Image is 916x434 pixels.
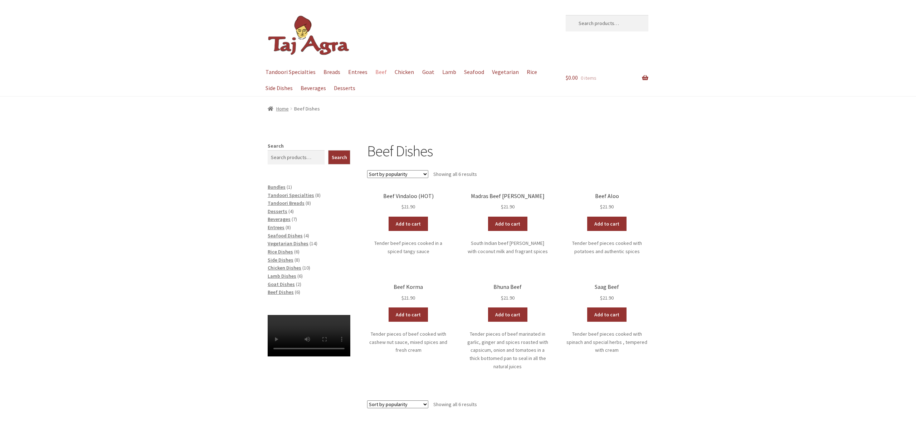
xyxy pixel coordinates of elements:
span: 2 [297,281,300,287]
a: Beef Dishes [268,289,294,295]
select: Shop order [367,170,428,178]
a: $0.00 0 items [566,64,648,92]
p: Tender pieces of beef cooked with cashew nut sauce, mixed spices and fresh cream [367,330,450,354]
p: Tender pieces of beef marinated in garlic, ginger and spices roasted with capsicum, onion and tom... [466,330,549,370]
a: Saag Beef $21.90 [566,283,648,302]
h2: Beef Korma [367,283,450,290]
span: 6 [296,289,299,295]
button: Search [328,150,351,164]
p: Showing all 6 results [433,168,477,180]
h1: Beef Dishes [367,142,648,160]
a: Rice Dishes [268,248,293,255]
span: 7 [293,216,296,222]
a: Chicken Dishes [268,265,301,271]
a: Beef Vindaloo (HOT) $21.90 [367,193,450,211]
span: $ [600,203,603,210]
span: 8 [287,224,289,231]
a: Tandoori Specialties [268,192,314,198]
input: Search products… [566,15,648,31]
span: 8 [317,192,319,198]
span: $ [566,74,568,81]
span: $ [501,203,503,210]
a: Beverages [268,216,291,222]
span: $ [600,295,603,301]
a: Entrees [268,224,284,231]
a: Lamb [439,64,459,80]
a: Beverages [297,80,329,96]
a: Madras Beef [PERSON_NAME] $21.90 [466,193,549,211]
span: $ [401,295,404,301]
a: Add to cart: “Beef Aloo” [587,217,627,231]
a: Bhuna Beef $21.90 [466,283,549,302]
a: Entrees [345,64,371,80]
bdi: 21.90 [501,203,515,210]
nav: Primary Navigation [268,64,549,96]
a: Beef Korma $21.90 [367,283,450,302]
a: Tandoori Specialties [262,64,319,80]
span: 14 [311,240,316,247]
h2: Saag Beef [566,283,648,290]
h2: Madras Beef [PERSON_NAME] [466,193,549,199]
a: Rice [523,64,541,80]
a: Seafood [461,64,487,80]
bdi: 21.90 [501,295,515,301]
a: Goat [419,64,438,80]
h2: Bhuna Beef [466,283,549,290]
label: Search [268,143,284,149]
a: Vegetarian [489,64,522,80]
a: Vegetarian Dishes [268,240,308,247]
span: 6 [296,248,298,255]
span: $ [401,203,404,210]
a: Desserts [330,80,359,96]
p: Showing all 6 results [433,399,477,410]
bdi: 21.90 [600,203,614,210]
img: Dickson | Taj Agra Indian Restaurant [268,15,350,56]
span: 8 [296,257,298,263]
p: Tender beef pieces cooked with spinach and special herbs , tempered with cream [566,330,648,354]
a: Home [268,105,289,112]
a: Chicken [391,64,418,80]
bdi: 21.90 [401,295,415,301]
a: Add to cart: “Saag Beef” [587,307,627,322]
h2: Beef Vindaloo (HOT) [367,193,450,199]
bdi: 21.90 [401,203,415,210]
span: 4 [305,232,308,239]
span: 0 items [581,75,596,81]
span: 8 [307,200,310,206]
p: South Indian beef [PERSON_NAME] with coconut milk and fragrant spices [466,239,549,255]
span: / [289,105,294,113]
span: $ [501,295,503,301]
a: Bundles [268,184,286,190]
a: Add to cart: “Bhuna Beef” [488,307,527,322]
a: Lamb Dishes [268,273,296,279]
a: Beef [372,64,390,80]
a: Breads [320,64,343,80]
span: 6 [299,273,301,279]
a: Desserts [268,208,287,214]
a: Goat Dishes [268,281,295,287]
p: Tender beef pieces cooked with potatoes and authentic spices [566,239,648,255]
a: Seafood Dishes [268,232,303,239]
input: Search products… [268,150,325,164]
span: Tandoori Breads [268,200,304,206]
span: 1 [288,184,291,190]
span: 0.00 [566,74,578,81]
span: 10 [304,265,309,271]
a: Side Dishes [262,80,296,96]
a: Add to cart: “Beef Vindaloo (HOT)” [389,217,428,231]
a: Add to cart: “Beef Korma” [389,307,428,322]
a: Add to cart: “Madras Beef Curry” [488,217,527,231]
nav: breadcrumbs [268,105,648,113]
bdi: 21.90 [600,295,614,301]
select: Shop order [367,400,428,408]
